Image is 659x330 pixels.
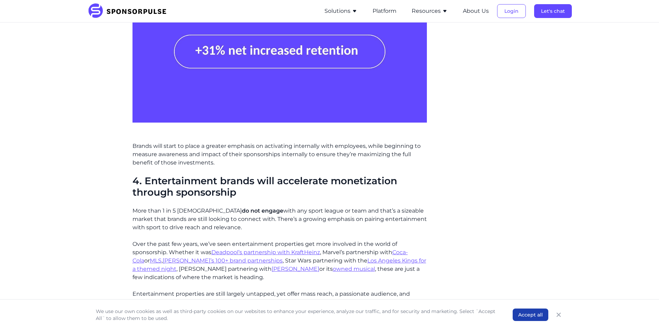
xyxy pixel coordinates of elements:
[554,310,564,320] button: Close
[272,266,319,272] a: [PERSON_NAME]
[132,257,426,272] a: Los Angeles Kings for a themed night
[132,207,427,232] p: More than 1 in 5 [DEMOGRAPHIC_DATA] with any sport league or team and that’s a sizeable market th...
[132,240,427,282] p: Over the past few years, we’ve seen entertainment properties get more involved in the world of sp...
[497,4,526,18] button: Login
[163,257,283,264] a: [PERSON_NAME]’s 100+ brand partnerships
[373,7,396,15] button: Platform
[497,8,526,14] a: Login
[373,8,396,14] a: Platform
[96,308,499,322] p: We use our own cookies as well as third-party cookies on our websites to enhance your experience,...
[412,7,448,15] button: Resources
[534,4,572,18] button: Let's chat
[534,8,572,14] a: Let's chat
[624,297,659,330] iframe: Chat Widget
[242,207,283,214] span: do not engage
[463,7,489,15] button: About Us
[132,249,408,264] a: Coca-Cola
[513,309,548,321] button: Accept all
[132,175,397,198] span: 4. Entertainment brands will accelerate monetization through sponsorship
[88,3,172,19] img: SponsorPulse
[132,290,427,315] p: Entertainment properties are still largely untapped, yet offer mass reach, a passionate audience,...
[211,249,320,256] a: Deadpool’s partnership with KraftHeinz
[324,7,357,15] button: Solutions
[333,266,375,272] a: owned musical
[132,142,427,167] p: Brands will start to place a greater emphasis on activating internally with employees, while begi...
[150,257,162,264] a: MLS
[463,8,489,14] a: About Us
